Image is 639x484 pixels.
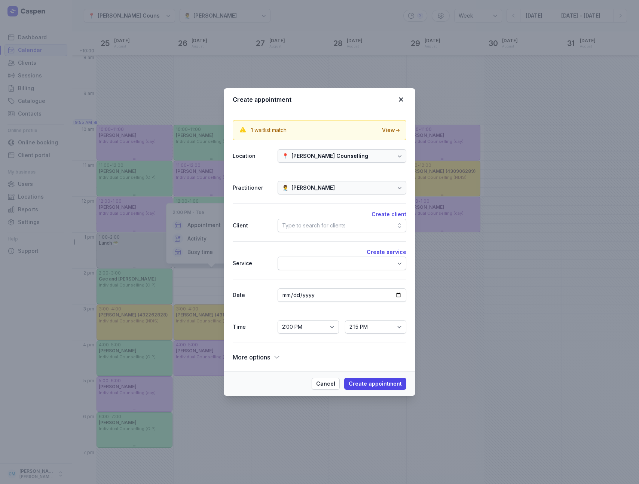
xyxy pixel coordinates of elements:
div: View [382,126,400,134]
span: Cancel [316,379,335,388]
button: Create service [367,248,406,257]
div: Service [233,259,272,268]
div: 👨‍⚕️ [282,183,288,192]
span: Create appointment [349,379,402,388]
div: 📍 [282,151,288,160]
div: 1 waitlist match [251,126,287,134]
input: Date [278,288,406,302]
div: Client [233,221,272,230]
div: Practitioner [233,183,272,192]
div: [PERSON_NAME] Counselling [291,151,368,160]
div: Time [233,322,272,331]
button: Create appointment [344,378,406,390]
button: Create client [372,210,406,219]
div: Location [233,151,272,160]
span: More options [233,352,270,362]
div: Type to search for clients [282,221,346,230]
div: Create appointment [233,95,396,104]
span: → [395,127,400,133]
button: Cancel [312,378,340,390]
div: [PERSON_NAME] [291,183,335,192]
div: Date [233,291,272,300]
